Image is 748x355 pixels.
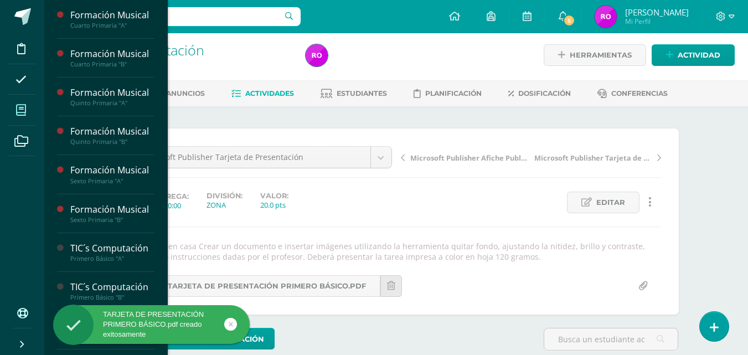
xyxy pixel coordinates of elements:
[70,216,154,224] div: Sexto Primaria "B"
[70,48,154,68] a: Formación MusicalCuarto Primaria "B"
[611,89,668,97] span: Conferencias
[70,164,154,184] a: Formación MusicalSexto Primaria "A"
[70,203,154,216] div: Formación Musical
[70,99,154,107] div: Quinto Primaria "A"
[70,86,154,99] div: Formación Musical
[260,200,288,210] div: 20.0 pts
[70,125,154,138] div: Formación Musical
[53,310,250,340] div: TARJETA DE PRESENTACIÓN PRIMERO BÁSICO.pdf creado exitosamente
[337,89,387,97] span: Estudiantes
[70,203,154,224] a: Formación MusicalSexto Primaria "B"
[86,58,292,68] div: Primero Básico 'B'
[652,44,735,66] a: Actividad
[534,153,652,163] span: Microsoft Publisher Tarjeta de invitación
[410,153,528,163] span: Microsoft Publisher Afiche Publicitario
[70,48,154,60] div: Formación Musical
[70,22,154,29] div: Cuarto Primaria "A"
[401,152,531,163] a: Microsoft Publisher Afiche Publicitario
[51,7,301,26] input: Busca un usuario...
[563,14,575,27] span: 5
[597,85,668,102] a: Conferencias
[625,7,689,18] span: [PERSON_NAME]
[508,85,571,102] a: Dosificación
[70,138,154,146] div: Quinto Primaria "B"
[70,242,154,263] a: TIC´s ComputaciónPrimero Básico "A"
[141,147,362,168] span: Microsoft Publisher Tarjeta de Presentación
[531,152,661,163] a: Microsoft Publisher Tarjeta de invitación
[139,275,380,297] a: TARJETA DE PRESENTACIÓN PRIMERO BÁSICO.pdf
[245,89,294,97] span: Actividades
[127,241,666,262] div: Actividad en casa Crear un documento e insertar imágenes utilizando la herramienta quitar fondo, ...
[596,192,625,213] span: Editar
[425,89,482,97] span: Planificación
[70,281,154,301] a: TIC´s ComputaciónPrimero Básico "B"
[70,125,154,146] a: Formación MusicalQuinto Primaria "B"
[321,85,387,102] a: Estudiantes
[151,192,189,200] span: Entrega:
[70,60,154,68] div: Cuarto Primaria "B"
[151,85,205,102] a: Anuncios
[414,85,482,102] a: Planificación
[625,17,689,26] span: Mi Perfil
[518,89,571,97] span: Dosificación
[70,255,154,263] div: Primero Básico "A"
[166,89,205,97] span: Anuncios
[70,86,154,107] a: Formación MusicalQuinto Primaria "A"
[678,45,720,65] span: Actividad
[231,85,294,102] a: Actividades
[70,9,154,29] a: Formación MusicalCuarto Primaria "A"
[86,42,292,58] h1: TIC´s Computación
[70,281,154,294] div: TIC´s Computación
[544,328,678,350] input: Busca un estudiante aquí...
[207,192,243,200] label: División:
[570,45,632,65] span: Herramientas
[132,147,391,168] a: Microsoft Publisher Tarjeta de Presentación
[70,242,154,255] div: TIC´s Computación
[260,192,288,200] label: Valor:
[306,44,328,66] img: 76d51724aa9253e3beee92bd4ae3614f.png
[595,6,617,28] img: 76d51724aa9253e3beee92bd4ae3614f.png
[70,294,154,301] div: Primero Básico "B"
[70,164,154,177] div: Formación Musical
[70,9,154,22] div: Formación Musical
[544,44,646,66] a: Herramientas
[70,177,154,185] div: Sexto Primaria "A"
[207,200,243,210] div: ZONA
